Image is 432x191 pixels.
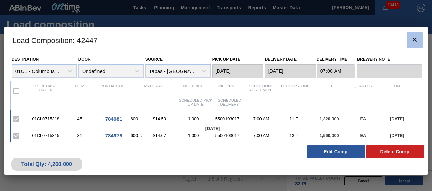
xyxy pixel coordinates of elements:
h3: Load Composition : 42447 [4,27,428,53]
div: Scheduled Delivery [213,98,247,106]
div: 13 PL [278,133,312,138]
span: EA [360,133,366,138]
span: 1,320,000 [320,116,339,121]
label: Source [145,57,163,62]
input: mm/dd/yyyy [265,64,316,78]
div: 01CL0715318 [29,116,63,121]
span: 784981 [105,116,122,122]
input: mm/dd/yyyy [212,64,263,78]
div: Quantity [346,84,380,98]
div: 45 [63,116,97,121]
div: 5500103017 [210,116,244,121]
div: 7:00 AM [244,133,278,138]
div: Lot [312,84,346,98]
div: Delivery Time [278,84,312,98]
label: Pick up Date [212,57,241,62]
span: 784978 [105,133,122,139]
div: 1,000 [176,133,210,138]
span: 1,560,000 [320,133,339,138]
div: Go to Order [97,116,131,122]
span: [DATE] [205,126,220,131]
div: $14.67 [142,133,176,138]
div: 7:00 AM [244,116,278,121]
div: Total Qty: 4,260,000 [16,161,77,167]
span: EA [360,116,366,121]
div: 31 [63,133,97,138]
div: Portal code [97,84,131,98]
div: 1,000 [176,116,210,121]
label: Delivery Date [265,57,297,62]
span: [DATE] [390,133,404,138]
span: 600276 - CLS MUL 28MM 16OZ 0220 ALUM ROLL STD ALU [131,116,143,121]
label: Delivery Time [317,55,355,64]
div: Go to Order [97,133,131,139]
span: [DATE] [390,116,404,121]
button: Delete Comp. [366,145,424,158]
div: $14.53 [142,116,176,121]
div: Scheduling Agreement [244,84,278,98]
div: UM [380,84,414,98]
div: Purchase order [29,84,63,98]
div: Material [131,84,177,98]
span: 600283 - CLS BDL 28MM 16OZ 0920 ALUM ROLL STD 2-C [131,133,143,138]
div: 5500103017 [210,133,244,138]
button: Edit Comp. [307,145,365,158]
div: Net Price [176,84,210,98]
label: Destination [12,57,39,62]
div: 11 PL [278,116,312,121]
div: Item [63,84,97,98]
div: 01CL0715315 [29,133,63,138]
label: Brewery Note [357,55,422,64]
div: Scheduled Pick up Date [179,98,213,106]
label: Door [78,57,91,62]
div: Unit Price [210,84,244,98]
